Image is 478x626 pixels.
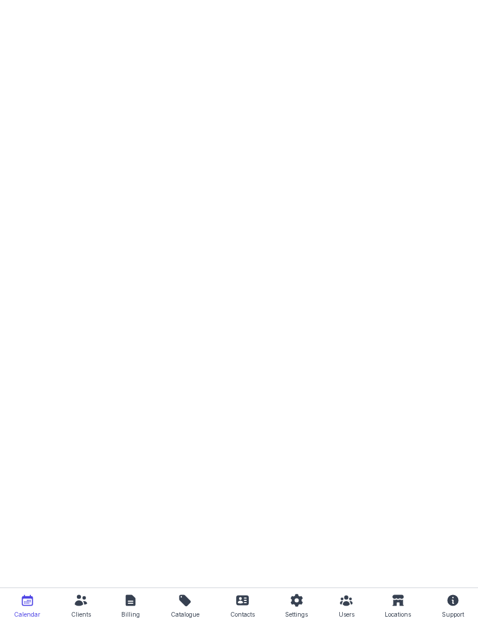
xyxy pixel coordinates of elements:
[339,607,354,621] div: Users
[285,607,308,621] div: Settings
[230,607,255,621] div: Contacts
[171,607,199,621] div: Catalogue
[385,607,411,621] div: Locations
[121,607,140,621] div: Billing
[71,607,91,621] div: Clients
[14,607,40,621] div: Calendar
[442,607,464,621] div: Support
